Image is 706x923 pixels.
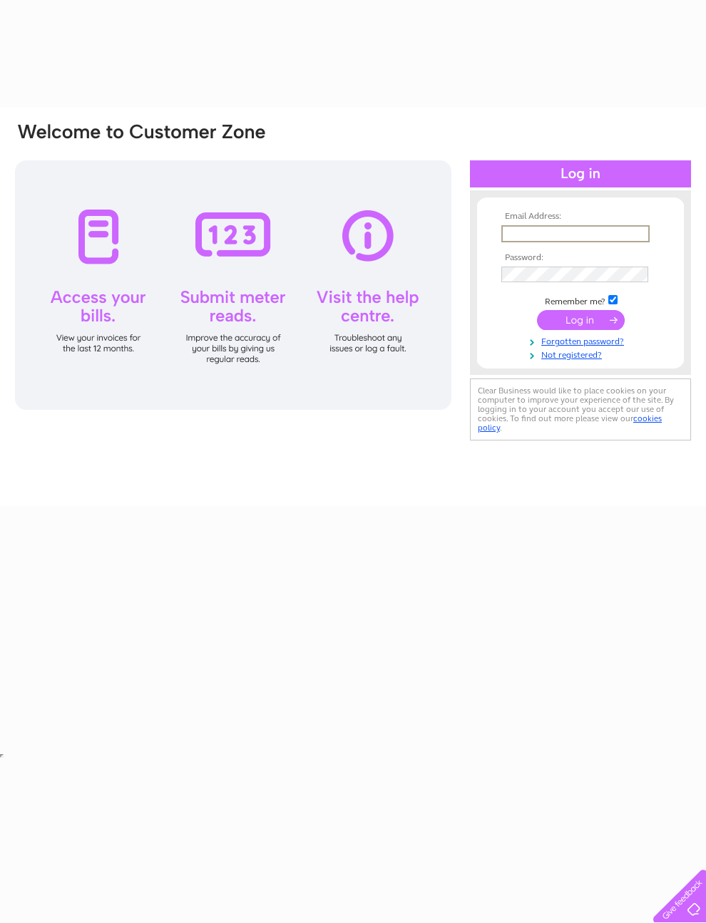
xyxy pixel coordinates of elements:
th: Email Address: [498,212,663,222]
a: Not registered? [501,347,663,361]
a: cookies policy [478,413,662,433]
input: Submit [537,310,625,330]
th: Password: [498,253,663,263]
div: Clear Business would like to place cookies on your computer to improve your experience of the sit... [470,378,691,440]
td: Remember me? [498,293,663,307]
a: Forgotten password? [501,334,663,347]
